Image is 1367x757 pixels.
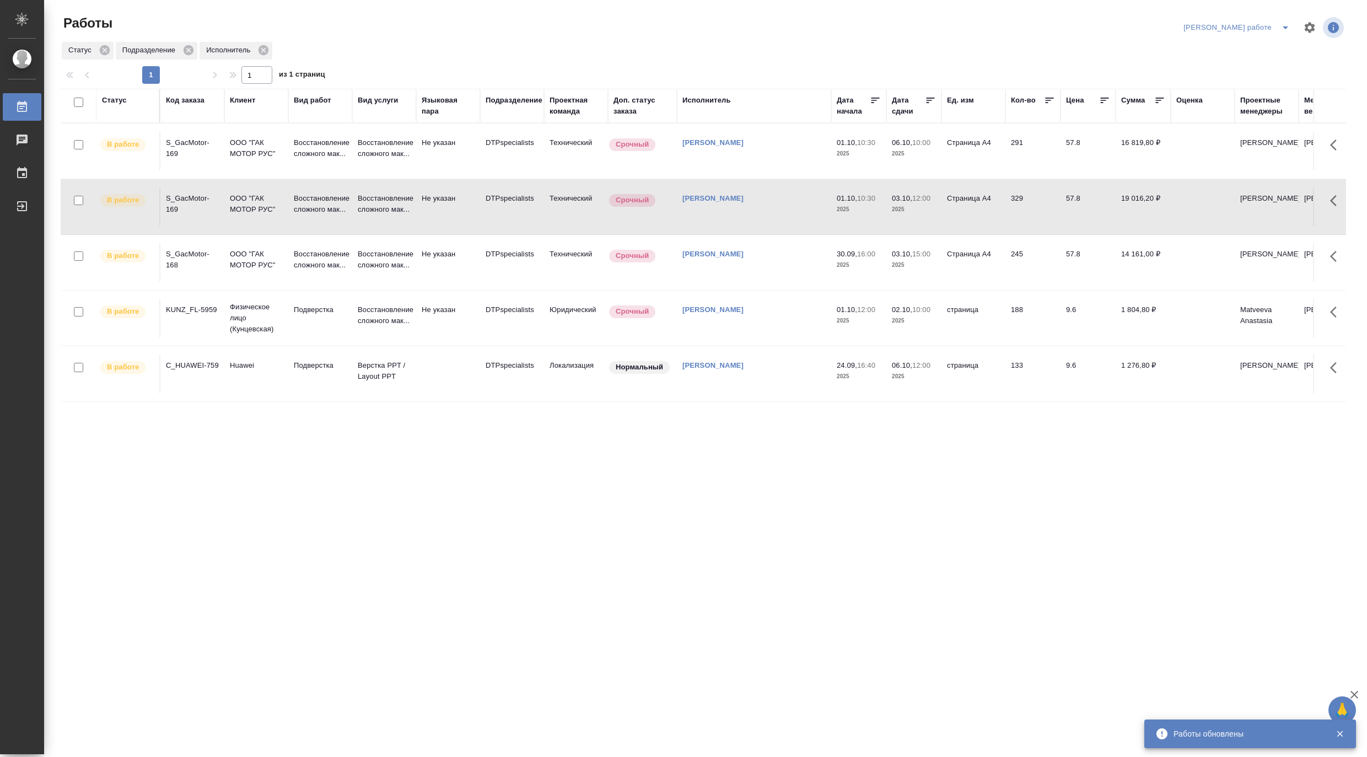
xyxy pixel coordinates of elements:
[1116,187,1171,226] td: 19 016,20 ₽
[200,42,272,60] div: Исполнитель
[1005,187,1061,226] td: 329
[892,148,936,159] p: 2025
[116,42,197,60] div: Подразделение
[206,45,254,56] p: Исполнитель
[1005,299,1061,337] td: 188
[947,95,974,106] div: Ед. изм
[1174,728,1319,739] div: Работы обновлены
[616,195,649,206] p: Срочный
[358,304,411,326] p: Восстановление сложного мак...
[613,95,671,117] div: Доп. статус заказа
[892,371,936,382] p: 2025
[682,138,744,147] a: [PERSON_NAME]
[230,95,255,106] div: Клиент
[1304,360,1357,371] p: [PERSON_NAME]
[1061,132,1116,170] td: 57.8
[941,299,1005,337] td: страница
[1304,193,1357,204] p: [PERSON_NAME]
[107,250,139,261] p: В работе
[102,95,127,106] div: Статус
[99,249,154,264] div: Исполнитель выполняет работу
[837,305,857,314] p: 01.10,
[544,132,608,170] td: Технический
[1061,299,1116,337] td: 9.6
[122,45,179,56] p: Подразделение
[616,306,649,317] p: Срочный
[358,193,411,215] p: Восстановление сложного мак...
[682,95,731,106] div: Исполнитель
[1235,299,1299,337] td: Matveeva Anastasia
[892,204,936,215] p: 2025
[358,360,411,382] p: Верстка PPT / Layout PPT
[1323,299,1350,325] button: Здесь прячутся важные кнопки
[941,355,1005,393] td: страница
[544,187,608,226] td: Технический
[61,14,112,32] span: Работы
[544,355,608,393] td: Локализация
[892,194,912,202] p: 03.10,
[682,250,744,258] a: [PERSON_NAME]
[912,361,930,369] p: 12:00
[486,95,542,106] div: Подразделение
[544,299,608,337] td: Юридический
[358,95,399,106] div: Вид услуги
[294,137,347,159] p: Восстановление сложного мак...
[416,187,480,226] td: Не указан
[1240,95,1293,117] div: Проектные менеджеры
[480,187,544,226] td: DTPspecialists
[1304,137,1357,148] p: [PERSON_NAME]
[1066,95,1084,106] div: Цена
[857,250,875,258] p: 16:00
[912,305,930,314] p: 10:00
[1181,19,1296,36] div: split button
[892,95,925,117] div: Дата сдачи
[99,193,154,208] div: Исполнитель выполняет работу
[294,304,347,315] p: Подверстка
[857,305,875,314] p: 12:00
[480,132,544,170] td: DTPspecialists
[837,138,857,147] p: 01.10,
[616,139,649,150] p: Срочный
[892,138,912,147] p: 06.10,
[294,249,347,271] p: Восстановление сложного мак...
[358,137,411,159] p: Восстановление сложного мак...
[1304,304,1357,315] p: [PERSON_NAME]
[279,68,325,84] span: из 1 страниц
[230,249,283,271] p: ООО "ГАК МОТОР РУС"
[1296,14,1323,41] span: Настроить таблицу
[1323,17,1346,38] span: Посмотреть информацию
[892,305,912,314] p: 02.10,
[1011,95,1036,106] div: Кол-во
[166,95,204,106] div: Код заказа
[1235,132,1299,170] td: [PERSON_NAME]
[912,250,930,258] p: 15:00
[616,362,663,373] p: Нормальный
[62,42,114,60] div: Статус
[1235,355,1299,393] td: [PERSON_NAME]
[1235,187,1299,226] td: [PERSON_NAME]
[166,193,219,215] div: S_GacMotor-169
[892,315,936,326] p: 2025
[941,187,1005,226] td: Страница А4
[912,138,930,147] p: 10:00
[1304,95,1357,117] div: Менеджеры верстки
[416,299,480,337] td: Не указан
[166,360,219,371] div: C_HUAWEI-759
[358,249,411,271] p: Восстановление сложного мак...
[1328,696,1356,724] button: 🙏
[837,148,881,159] p: 2025
[1235,243,1299,282] td: [PERSON_NAME]
[1304,249,1357,260] p: [PERSON_NAME]
[892,260,936,271] p: 2025
[416,132,480,170] td: Не указан
[682,305,744,314] a: [PERSON_NAME]
[1116,299,1171,337] td: 1 804,80 ₽
[837,194,857,202] p: 01.10,
[480,299,544,337] td: DTPspecialists
[480,243,544,282] td: DTPspecialists
[1116,243,1171,282] td: 14 161,00 ₽
[837,250,857,258] p: 30.09,
[892,250,912,258] p: 03.10,
[230,302,283,335] p: Физическое лицо (Кунцевская)
[166,304,219,315] div: KUNZ_FL-5959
